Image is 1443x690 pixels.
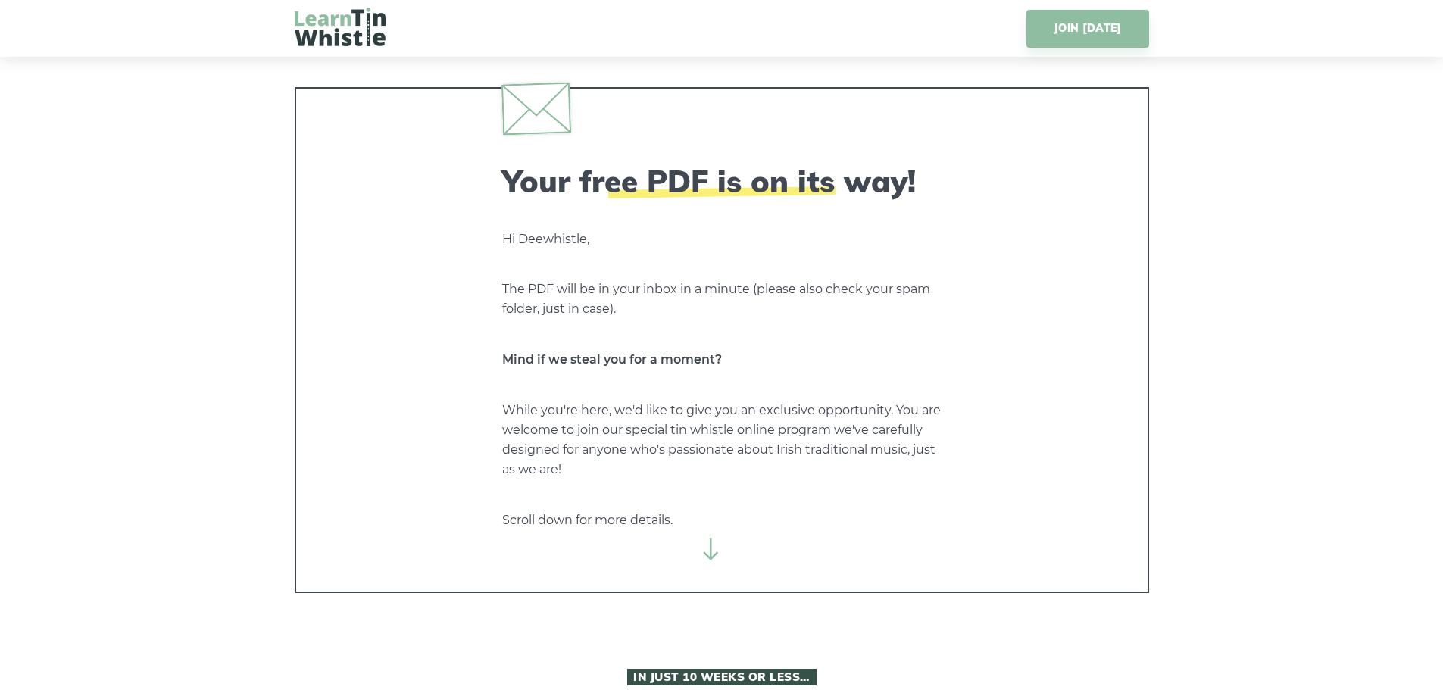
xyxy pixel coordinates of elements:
strong: Mind if we steal you for a moment? [502,352,722,367]
h2: Your free PDF is on its way! [502,163,942,199]
p: Hi Deewhistle, [502,229,942,249]
p: The PDF will be in your inbox in a minute (please also check your spam folder, just in case). [502,279,942,319]
img: envelope.svg [501,82,570,135]
p: Scroll down for more details. [502,510,942,530]
a: JOIN [DATE] [1026,10,1148,48]
p: While you're here, we'd like to give you an exclusive opportunity. You are welcome to join our sp... [502,401,942,479]
span: In Just 10 Weeks or Less… [627,669,817,685]
img: LearnTinWhistle.com [295,8,386,46]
